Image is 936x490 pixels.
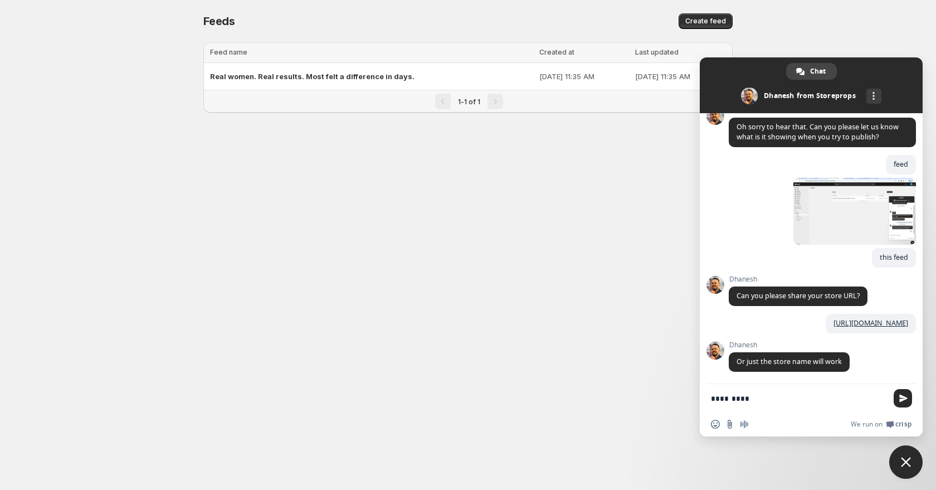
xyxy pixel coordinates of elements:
[725,420,734,429] span: Send a file
[729,275,867,283] span: Dhanesh
[210,72,415,81] span: Real women. Real results. Most felt a difference in days.
[894,159,908,169] span: feed
[210,48,247,56] span: Feed name
[203,90,733,113] nav: Pagination
[685,17,726,26] span: Create feed
[539,71,628,82] p: [DATE] 11:35 AM
[711,420,720,429] span: Insert an emoji
[458,98,480,106] span: 1-1 of 1
[740,420,749,429] span: Audio message
[711,384,889,412] textarea: Compose your message...
[635,71,726,82] p: [DATE] 11:35 AM
[786,63,837,80] a: Chat
[889,445,923,479] a: Close chat
[729,341,850,349] span: Dhanesh
[737,357,842,366] span: Or just the store name will work
[895,420,911,429] span: Crisp
[894,389,912,407] span: Send
[833,318,908,328] a: [URL][DOMAIN_NAME]
[880,253,908,262] span: this feed
[851,420,883,429] span: We run on
[203,14,235,28] span: Feeds
[635,48,679,56] span: Last updated
[810,63,826,80] span: Chat
[539,48,574,56] span: Created at
[851,420,911,429] a: We run onCrisp
[737,122,899,142] span: Oh sorry to hear that. Can you please let us know what is it showing when you try to publish?
[679,13,733,29] button: Create feed
[737,291,860,300] span: Can you please share your store URL?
